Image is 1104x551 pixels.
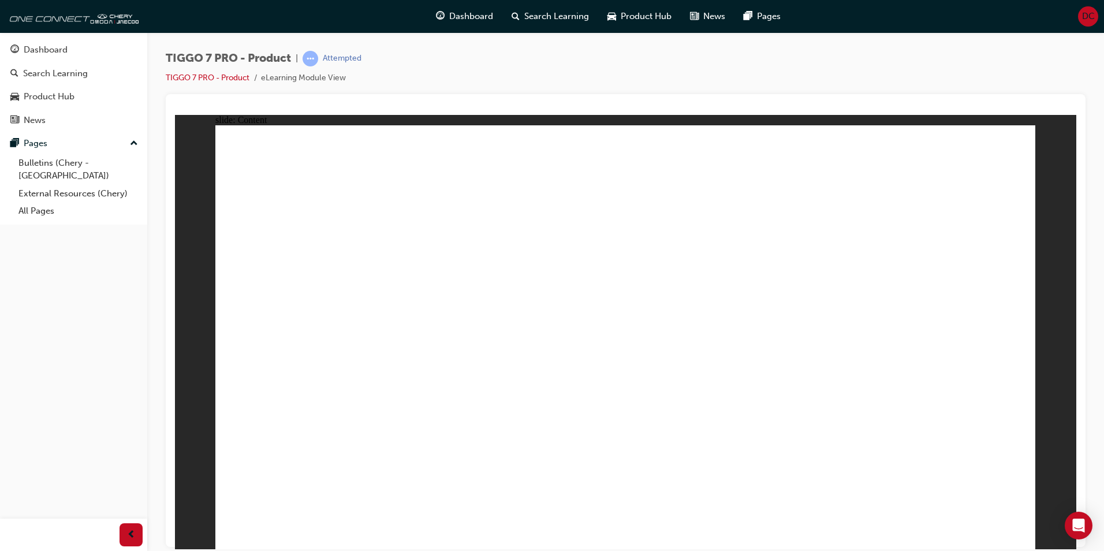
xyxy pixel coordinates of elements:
[14,185,143,203] a: External Resources (Chery)
[127,528,136,542] span: prev-icon
[427,5,502,28] a: guage-iconDashboard
[323,53,361,64] div: Attempted
[681,5,734,28] a: news-iconNews
[166,73,249,83] a: TIGGO 7 PRO - Product
[130,136,138,151] span: up-icon
[5,86,143,107] a: Product Hub
[1065,512,1092,539] div: Open Intercom Messenger
[690,9,699,24] span: news-icon
[24,137,47,150] div: Pages
[5,133,143,154] button: Pages
[24,43,68,57] div: Dashboard
[621,10,672,23] span: Product Hub
[598,5,681,28] a: car-iconProduct Hub
[10,45,19,55] span: guage-icon
[436,9,445,24] span: guage-icon
[1082,10,1095,23] span: DC
[512,9,520,24] span: search-icon
[5,110,143,131] a: News
[166,52,291,65] span: TIGGO 7 PRO - Product
[1078,6,1098,27] button: DC
[5,39,143,61] a: Dashboard
[607,9,616,24] span: car-icon
[10,139,19,149] span: pages-icon
[23,67,88,80] div: Search Learning
[734,5,790,28] a: pages-iconPages
[10,116,19,126] span: news-icon
[5,37,143,133] button: DashboardSearch LearningProduct HubNews
[524,10,589,23] span: Search Learning
[5,63,143,84] a: Search Learning
[10,69,18,79] span: search-icon
[24,90,74,103] div: Product Hub
[6,5,139,28] img: oneconnect
[744,9,752,24] span: pages-icon
[261,72,346,85] li: eLearning Module View
[296,52,298,65] span: |
[303,51,318,66] span: learningRecordVerb_ATTEMPT-icon
[449,10,493,23] span: Dashboard
[24,114,46,127] div: News
[10,92,19,102] span: car-icon
[703,10,725,23] span: News
[757,10,781,23] span: Pages
[14,202,143,220] a: All Pages
[14,154,143,185] a: Bulletins (Chery - [GEOGRAPHIC_DATA])
[502,5,598,28] a: search-iconSearch Learning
